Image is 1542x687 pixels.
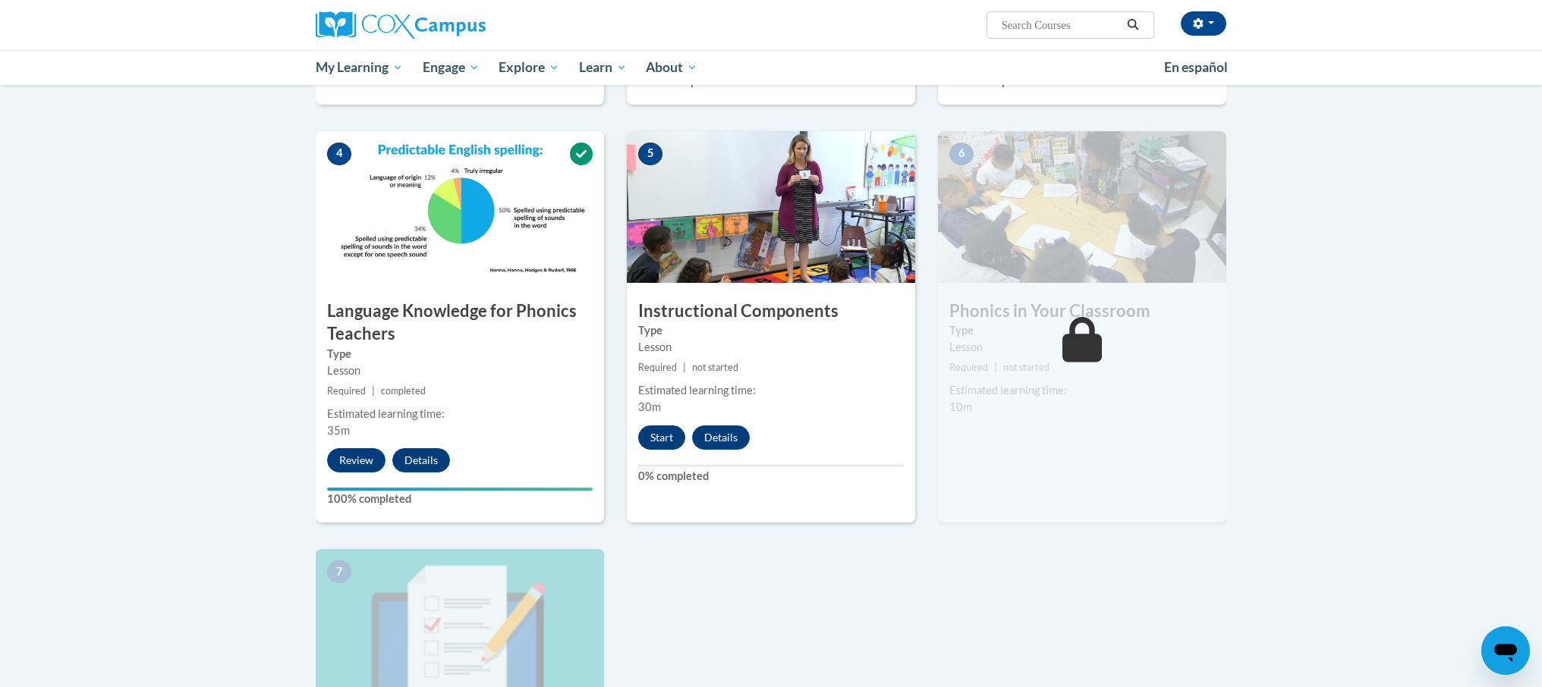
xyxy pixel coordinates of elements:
[327,362,593,379] div: Lesson
[423,58,480,77] span: Engage
[316,131,604,283] img: Course Image
[327,406,593,422] div: Estimated learning time:
[949,143,974,165] span: 6
[306,50,413,85] a: My Learning
[327,448,385,472] button: Review
[638,400,661,413] span: 30m
[489,50,569,85] a: Explore
[638,468,904,485] label: 0% completed
[1122,16,1144,34] button: Search
[627,131,915,283] img: Course Image
[327,560,351,583] span: 7
[638,362,677,373] span: Required
[938,300,1226,323] h3: Phonics in Your Classroom
[1003,362,1050,373] span: not started
[316,11,604,39] a: Cox Campus
[1000,16,1122,34] input: Search Courses
[499,58,559,77] span: Explore
[316,58,403,77] span: My Learning
[392,448,450,472] button: Details
[638,425,685,450] button: Start
[372,385,375,397] span: |
[1181,11,1226,36] button: Account Settings
[1154,52,1238,83] a: En español
[327,491,593,507] label: 100% completed
[949,362,988,373] span: Required
[683,362,686,373] span: |
[938,131,1226,283] img: Course Image
[638,143,662,165] span: 5
[579,58,627,77] span: Learn
[316,300,604,347] h3: Language Knowledge for Phonics Teachers
[327,346,593,362] label: Type
[646,58,697,77] span: About
[627,300,915,323] h3: Instructional Components
[994,362,997,373] span: |
[638,339,904,356] div: Lesson
[949,400,972,413] span: 10m
[949,339,1215,356] div: Lesson
[327,424,350,437] span: 35m
[413,50,489,85] a: Engage
[327,385,366,397] span: Required
[316,11,486,39] img: Cox Campus
[327,143,351,165] span: 4
[949,382,1215,399] div: Estimated learning time:
[1481,626,1530,675] iframe: Button to launch messaging window
[692,425,750,450] button: Details
[569,50,637,85] a: Learn
[637,50,708,85] a: About
[949,322,1215,339] label: Type
[293,50,1249,85] div: Main menu
[692,362,738,373] span: not started
[638,322,904,339] label: Type
[638,382,904,399] div: Estimated learning time:
[327,488,593,491] div: Your progress
[381,385,426,397] span: completed
[1164,59,1228,75] span: En español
